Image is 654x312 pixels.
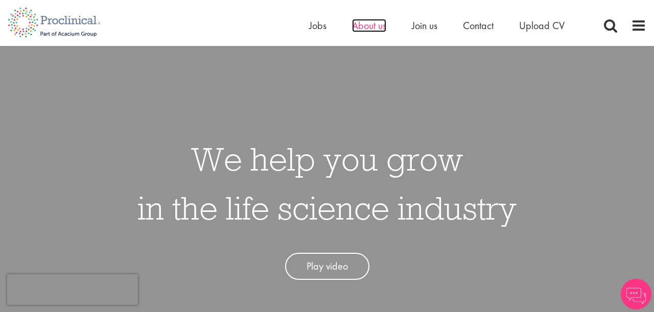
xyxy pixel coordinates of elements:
a: Contact [463,19,494,32]
img: Chatbot [621,279,651,309]
a: Join us [412,19,437,32]
a: Jobs [309,19,326,32]
a: Play video [285,253,369,280]
a: About us [352,19,386,32]
a: Upload CV [519,19,565,32]
h1: We help you grow in the life science industry [137,134,517,232]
